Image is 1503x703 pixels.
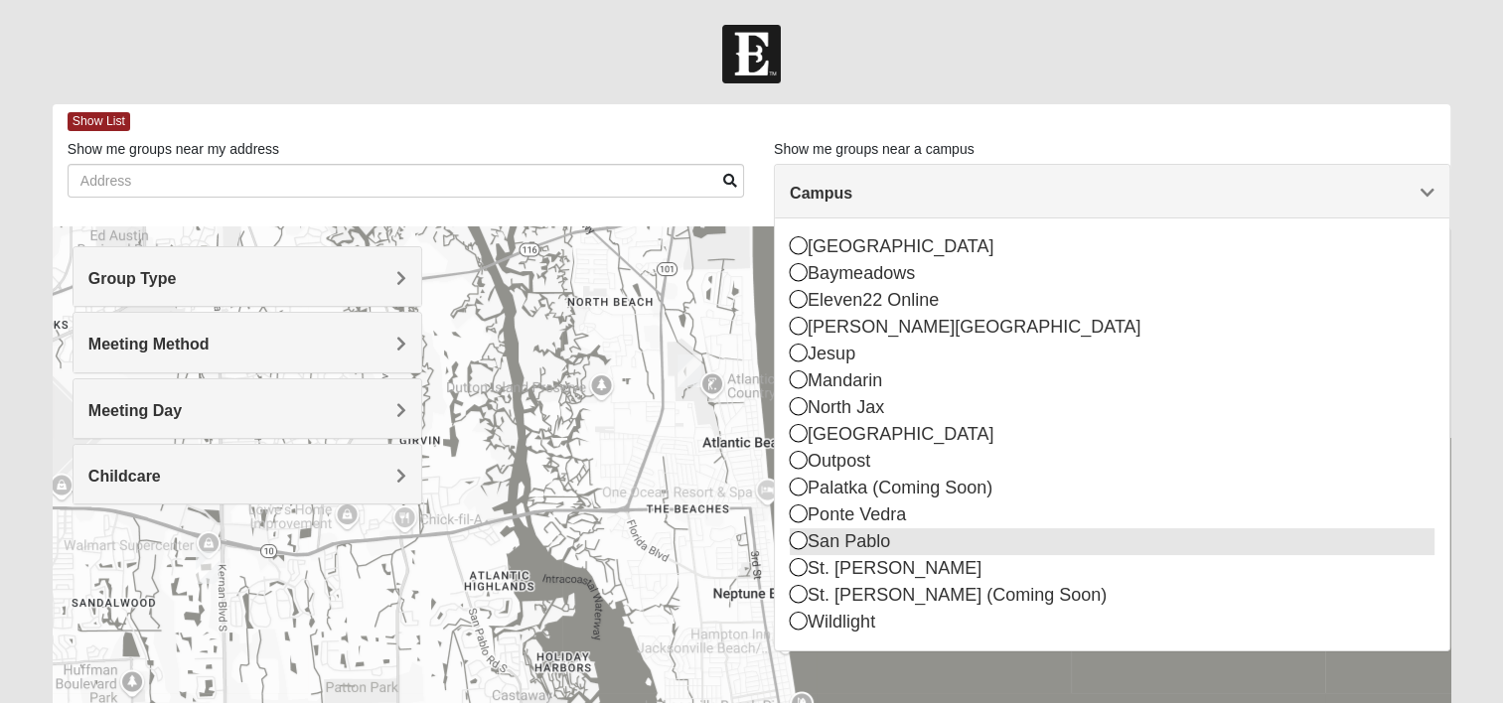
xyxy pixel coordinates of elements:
div: St. [PERSON_NAME] [790,555,1434,582]
span: Group Type [88,270,177,287]
div: Group Type [74,247,421,306]
div: North Jax [790,394,1434,421]
div: Palatka (Coming Soon) [790,475,1434,501]
div: Jesup [790,341,1434,367]
div: Ponte Vedra [790,501,1434,528]
div: Mixed Settembrini 32233 [677,354,701,387]
span: Meeting Method [88,336,210,352]
div: [GEOGRAPHIC_DATA] [790,421,1434,448]
div: St. [PERSON_NAME] (Coming Soon) [790,582,1434,609]
div: Childcare [74,445,421,503]
div: [GEOGRAPHIC_DATA] [790,233,1434,260]
img: Church of Eleven22 Logo [722,25,781,83]
div: San Pablo [790,528,1434,555]
div: Eleven22 Online [790,287,1434,314]
div: Wildlight [790,609,1434,635]
label: Show me groups near my address [68,139,279,159]
div: Baymeadows [790,260,1434,287]
span: Campus [790,185,852,202]
div: Mandarin [790,367,1434,394]
div: Campus [775,165,1449,218]
span: Show List [68,112,130,131]
label: Show me groups near a campus [774,139,975,159]
div: Meeting Day [74,379,421,438]
div: Outpost [790,448,1434,475]
div: Mixed Maytum 32224 [196,551,220,584]
div: Meeting Method [74,313,421,371]
span: Meeting Day [88,402,182,419]
div: [PERSON_NAME][GEOGRAPHIC_DATA] [790,314,1434,341]
div: Campus [775,218,1449,650]
input: Address [68,164,744,198]
span: Childcare [88,468,161,485]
